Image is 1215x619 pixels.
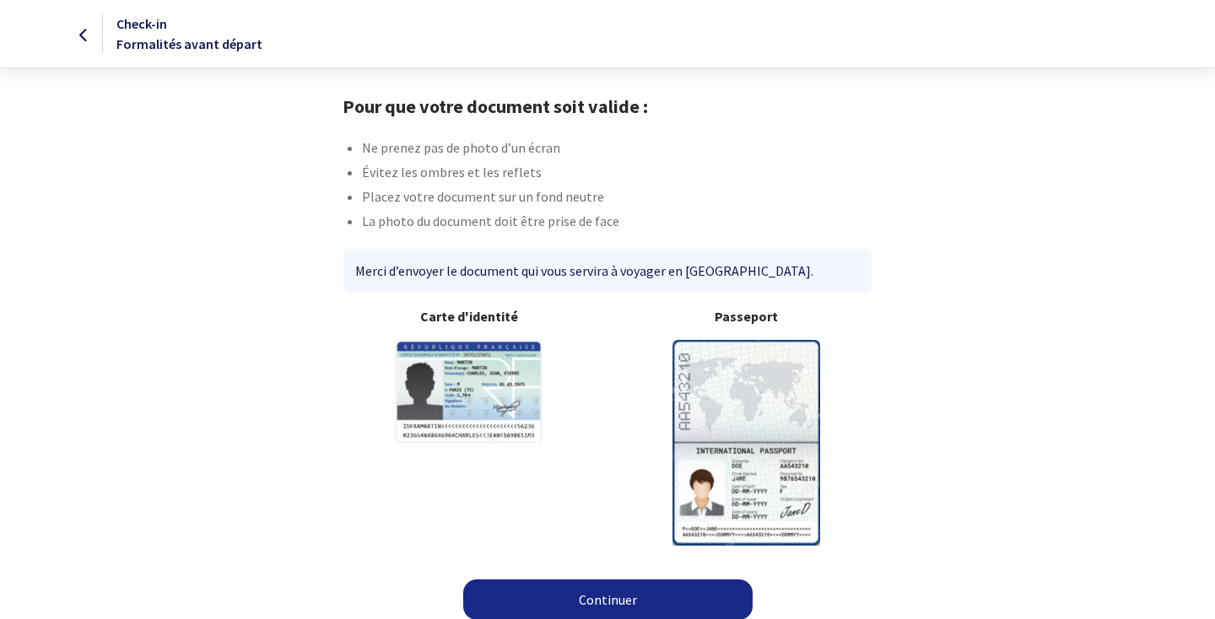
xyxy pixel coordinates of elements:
h1: Pour que votre document soit valide : [343,95,872,117]
div: Merci d’envoyer le document qui vous servira à voyager en [GEOGRAPHIC_DATA]. [343,249,871,293]
li: Placez votre document sur un fond neutre [362,186,872,211]
img: illuPasseport.svg [672,340,820,545]
span: Check-in Formalités avant départ [116,15,262,52]
b: Carte d'identité [343,306,594,326]
img: illuCNI.svg [395,340,543,444]
li: Ne prenez pas de photo d’un écran [362,137,872,162]
b: Passeport [621,306,872,326]
li: La photo du document doit être prise de face [362,211,872,235]
li: Évitez les ombres et les reflets [362,162,872,186]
